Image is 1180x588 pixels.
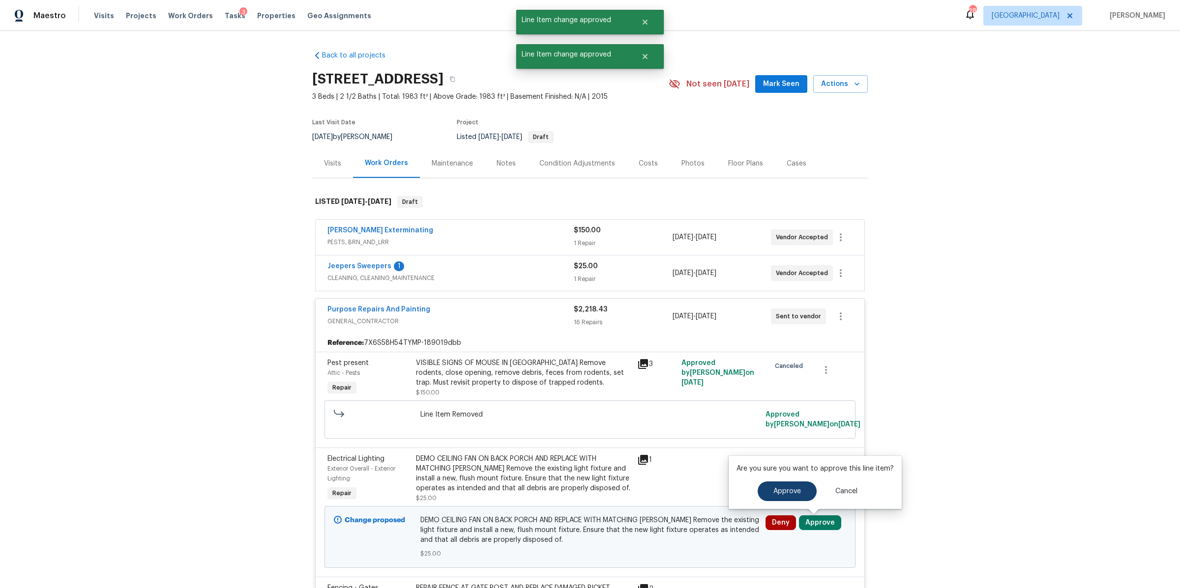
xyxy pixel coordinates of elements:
[416,390,440,395] span: $150.00
[420,515,760,545] span: DEMO CEILING FAN ON BACK PORCH AND REPLACE WITH MATCHING [PERSON_NAME] Remove the existing light ...
[316,334,864,352] div: 7X6S58H54TYMP-189019dbb
[673,270,693,277] span: [DATE]
[820,481,873,501] button: Cancel
[327,237,574,247] span: PESTS, BRN_AND_LRR
[368,198,391,205] span: [DATE]
[432,159,473,168] div: Maintenance
[639,159,658,168] div: Costs
[312,51,407,60] a: Back to all projects
[327,360,369,366] span: Pest present
[813,75,868,93] button: Actions
[574,263,598,270] span: $25.00
[501,134,522,140] span: [DATE]
[239,7,247,17] div: 3
[398,197,422,207] span: Draft
[307,11,371,21] span: Geo Assignments
[763,78,799,90] span: Mark Seen
[574,238,672,248] div: 1 Repair
[312,119,355,125] span: Last Visit Date
[686,79,749,89] span: Not seen [DATE]
[516,44,629,65] span: Line Item change approved
[327,316,574,326] span: GENERAL_CONTRACTOR
[327,455,384,462] span: Electrical Lighting
[420,549,760,559] span: $25.00
[328,488,355,498] span: Repair
[327,306,430,313] a: Purpose Repairs And Painting
[696,234,716,241] span: [DATE]
[673,313,693,320] span: [DATE]
[497,159,516,168] div: Notes
[992,11,1060,21] span: [GEOGRAPHIC_DATA]
[773,488,801,495] span: Approve
[574,306,607,313] span: $2,218.43
[776,268,832,278] span: Vendor Accepted
[673,232,716,242] span: -
[516,10,629,30] span: Line Item change approved
[312,92,669,102] span: 3 Beds | 2 1/2 Baths | Total: 1983 ft² | Above Grade: 1983 ft² | Basement Finished: N/A | 2015
[574,227,601,234] span: $150.00
[629,12,661,32] button: Close
[539,159,615,168] div: Condition Adjustments
[328,383,355,392] span: Repair
[420,410,760,420] span: Line Item Removed
[766,411,860,428] span: Approved by [PERSON_NAME] on
[681,379,704,386] span: [DATE]
[225,12,245,19] span: Tasks
[257,11,295,21] span: Properties
[327,370,360,376] span: Attic - Pests
[681,159,705,168] div: Photos
[696,313,716,320] span: [DATE]
[365,158,408,168] div: Work Orders
[457,119,478,125] span: Project
[327,338,364,348] b: Reference:
[969,6,976,16] div: 28
[478,134,522,140] span: -
[416,358,631,388] div: VISIBLE SIGNS OF MOUSE IN [GEOGRAPHIC_DATA] Remove rodents, close opening, remove debris, feces f...
[168,11,213,21] span: Work Orders
[775,361,807,371] span: Canceled
[394,261,404,271] div: 1
[33,11,66,21] span: Maestro
[327,227,433,234] a: [PERSON_NAME] Exterminating
[637,454,676,466] div: 1
[574,274,672,284] div: 1 Repair
[637,358,676,370] div: 3
[312,186,868,218] div: LISTED [DATE]-[DATE]Draft
[327,273,574,283] span: CLEANING, CLEANING_MAINTENANCE
[737,464,894,474] p: Are you sure you want to approve this line item?
[673,311,716,321] span: -
[821,78,860,90] span: Actions
[312,131,404,143] div: by [PERSON_NAME]
[696,270,716,277] span: [DATE]
[799,515,841,530] button: Approve
[673,234,693,241] span: [DATE]
[529,134,553,140] span: Draft
[835,488,857,495] span: Cancel
[324,159,341,168] div: Visits
[681,360,754,386] span: Approved by [PERSON_NAME] on
[443,70,461,88] button: Copy Address
[673,268,716,278] span: -
[758,481,817,501] button: Approve
[341,198,391,205] span: -
[629,47,661,66] button: Close
[838,421,860,428] span: [DATE]
[416,495,437,501] span: $25.00
[755,75,807,93] button: Mark Seen
[327,263,391,270] a: Jeepers Sweepers
[728,159,763,168] div: Floor Plans
[766,515,796,530] button: Deny
[345,517,405,524] b: Change proposed
[315,196,391,208] h6: LISTED
[776,311,825,321] span: Sent to vendor
[787,159,806,168] div: Cases
[457,134,554,140] span: Listed
[776,232,832,242] span: Vendor Accepted
[94,11,114,21] span: Visits
[478,134,499,140] span: [DATE]
[341,198,365,205] span: [DATE]
[1106,11,1165,21] span: [PERSON_NAME]
[312,74,443,84] h2: [STREET_ADDRESS]
[312,134,333,140] span: [DATE]
[574,317,672,327] div: 16 Repairs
